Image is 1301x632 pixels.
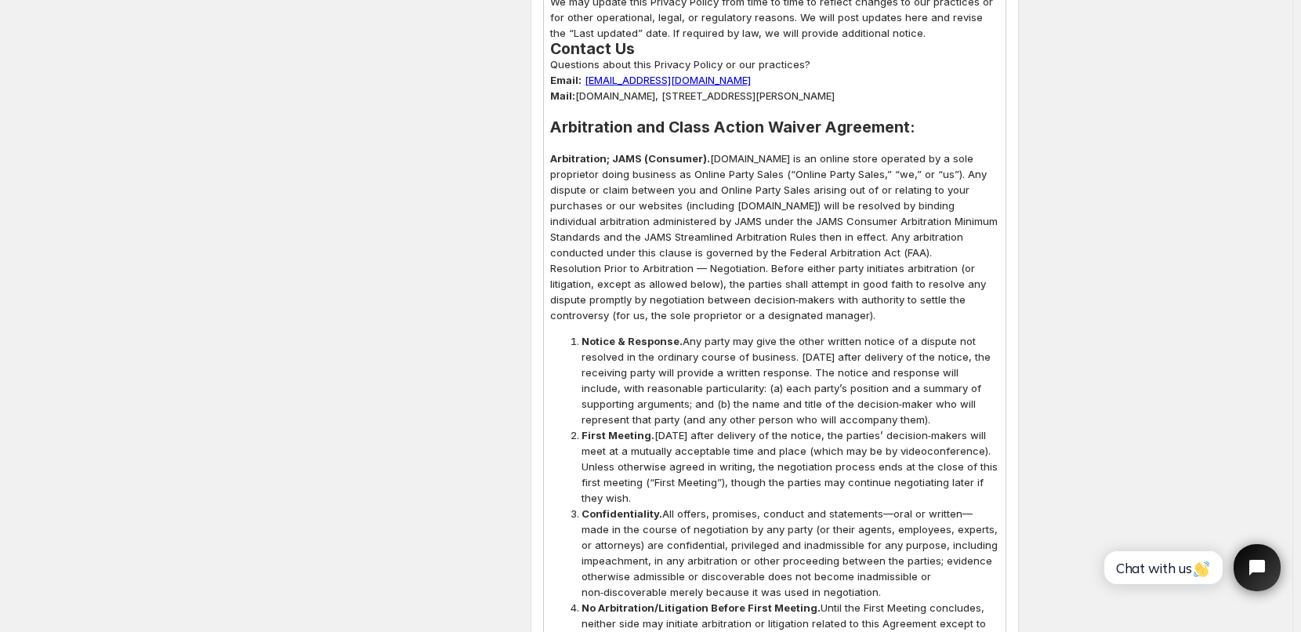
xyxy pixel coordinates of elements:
[550,56,999,88] p: Questions about this Privacy Policy or our practices?
[550,41,999,56] h2: Contact Us
[1087,531,1294,605] iframe: Tidio Chat
[582,507,662,520] strong: Confidentiality.
[550,119,999,135] h2: Arbitration and Class Action Waiver Agreement:
[550,89,575,102] strong: Mail:
[585,74,751,86] a: [EMAIL_ADDRESS][DOMAIN_NAME]
[550,151,999,260] p: [DOMAIN_NAME] is an online store operated by a sole proprietor doing business as Online Party Sal...
[550,88,999,104] p: [DOMAIN_NAME], [STREET_ADDRESS][PERSON_NAME]
[550,260,999,323] p: Resolution Prior to Arbitration — Negotiation. Before either party initiates arbitration (or liti...
[582,429,654,441] strong: First Meeting.
[582,335,683,347] strong: Notice & Response.
[550,74,582,86] strong: Email:
[582,506,999,600] span: All offers, promises, conduct and statements—oral or written—made in the course of negotiation by...
[582,333,999,427] span: Any party may give the other written notice of a dispute not resolved in the ordinary course of b...
[582,601,821,614] strong: No Arbitration/Litigation Before First Meeting.
[582,427,999,506] span: [DATE] after delivery of the notice, the parties’ decision‑makers will meet at a mutually accepta...
[550,152,710,165] strong: Arbitration; JAMS (Consumer).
